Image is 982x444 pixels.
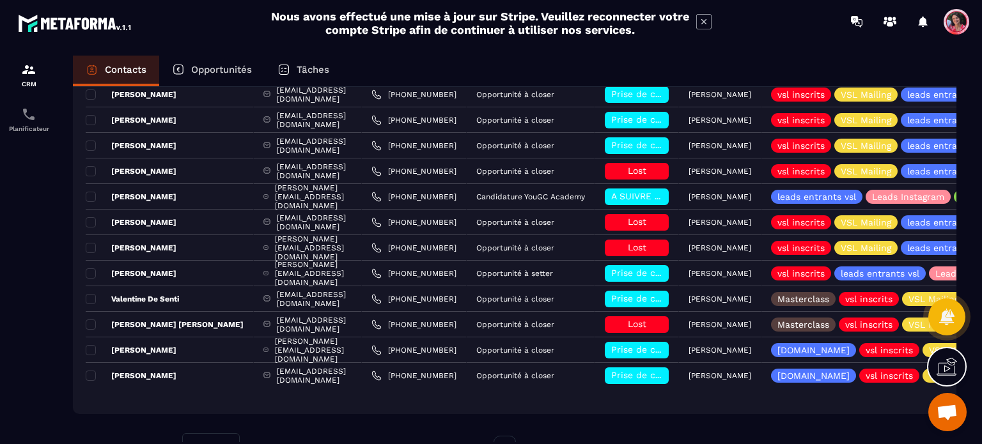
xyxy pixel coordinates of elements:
[777,116,825,125] p: vsl inscrits
[476,116,554,125] p: Opportunité à closer
[841,141,891,150] p: VSL Mailing
[371,115,456,125] a: [PHONE_NUMBER]
[476,167,554,176] p: Opportunité à closer
[86,319,244,330] p: [PERSON_NAME] [PERSON_NAME]
[611,370,729,380] span: Prise de contact effectuée
[841,90,891,99] p: VSL Mailing
[841,167,891,176] p: VSL Mailing
[86,141,176,151] p: [PERSON_NAME]
[297,64,329,75] p: Tâches
[777,141,825,150] p: vsl inscrits
[872,192,944,201] p: Leads Instagram
[777,371,850,380] p: [DOMAIN_NAME]
[689,243,751,252] p: [PERSON_NAME]
[841,269,919,278] p: leads entrants vsl
[3,80,54,88] p: CRM
[777,320,829,329] p: Masterclass
[476,346,554,355] p: Opportunité à closer
[270,10,690,36] h2: Nous avons effectué une mise à jour sur Stripe. Veuillez reconnecter votre compte Stripe afin de ...
[86,89,176,100] p: [PERSON_NAME]
[689,218,751,227] p: [PERSON_NAME]
[777,192,856,201] p: leads entrants vsl
[21,62,36,77] img: formation
[476,90,554,99] p: Opportunité à closer
[476,269,553,278] p: Opportunité à setter
[21,107,36,122] img: scheduler
[928,393,967,431] div: Ouvrir le chat
[476,192,585,201] p: Candidature YouGC Academy
[908,295,959,303] p: VSL Mailing
[476,218,554,227] p: Opportunité à closer
[866,346,913,355] p: vsl inscrits
[611,89,729,99] span: Prise de contact effectuée
[371,345,456,355] a: [PHONE_NUMBER]
[841,243,891,252] p: VSL Mailing
[611,293,729,303] span: Prise de contact effectuée
[628,319,646,329] span: Lost
[476,295,554,303] p: Opportunité à closer
[841,218,891,227] p: VSL Mailing
[476,141,554,150] p: Opportunité à closer
[476,371,554,380] p: Opportunité à closer
[371,192,456,202] a: [PHONE_NUMBER]
[371,217,456,227] a: [PHONE_NUMBER]
[18,11,133,34] img: logo
[611,114,729,125] span: Prise de contact effectuée
[371,89,456,100] a: [PHONE_NUMBER]
[86,217,176,227] p: [PERSON_NAME]
[86,192,176,202] p: [PERSON_NAME]
[777,90,825,99] p: vsl inscrits
[777,218,825,227] p: vsl inscrits
[689,192,751,201] p: [PERSON_NAME]
[105,64,146,75] p: Contacts
[689,141,751,150] p: [PERSON_NAME]
[3,97,54,142] a: schedulerschedulerPlanificateur
[371,294,456,304] a: [PHONE_NUMBER]
[777,243,825,252] p: vsl inscrits
[689,269,751,278] p: [PERSON_NAME]
[611,344,729,355] span: Prise de contact effectuée
[777,295,829,303] p: Masterclass
[611,191,666,201] span: A SUIVRE ⏳
[371,268,456,279] a: [PHONE_NUMBER]
[3,125,54,132] p: Planificateur
[628,165,646,176] span: Lost
[86,166,176,176] p: [PERSON_NAME]
[371,371,456,381] a: [PHONE_NUMBER]
[86,345,176,355] p: [PERSON_NAME]
[159,56,265,86] a: Opportunités
[86,115,176,125] p: [PERSON_NAME]
[845,320,892,329] p: vsl inscrits
[371,243,456,253] a: [PHONE_NUMBER]
[689,320,751,329] p: [PERSON_NAME]
[191,64,252,75] p: Opportunités
[845,295,892,303] p: vsl inscrits
[689,116,751,125] p: [PERSON_NAME]
[908,320,959,329] p: VSL Mailing
[371,141,456,151] a: [PHONE_NUMBER]
[611,140,729,150] span: Prise de contact effectuée
[841,116,891,125] p: VSL Mailing
[628,242,646,252] span: Lost
[73,56,159,86] a: Contacts
[689,90,751,99] p: [PERSON_NAME]
[3,52,54,97] a: formationformationCRM
[689,295,751,303] p: [PERSON_NAME]
[777,346,850,355] p: [DOMAIN_NAME]
[476,320,554,329] p: Opportunité à closer
[86,294,179,304] p: Valentine De Senti
[86,371,176,381] p: [PERSON_NAME]
[371,166,456,176] a: [PHONE_NUMBER]
[628,217,646,227] span: Lost
[86,268,176,279] p: [PERSON_NAME]
[611,268,729,278] span: Prise de contact effectuée
[476,243,554,252] p: Opportunité à closer
[86,243,176,253] p: [PERSON_NAME]
[929,346,979,355] p: VSL Mailing
[371,319,456,330] a: [PHONE_NUMBER]
[777,269,825,278] p: vsl inscrits
[689,346,751,355] p: [PERSON_NAME]
[265,56,342,86] a: Tâches
[777,167,825,176] p: vsl inscrits
[866,371,913,380] p: vsl inscrits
